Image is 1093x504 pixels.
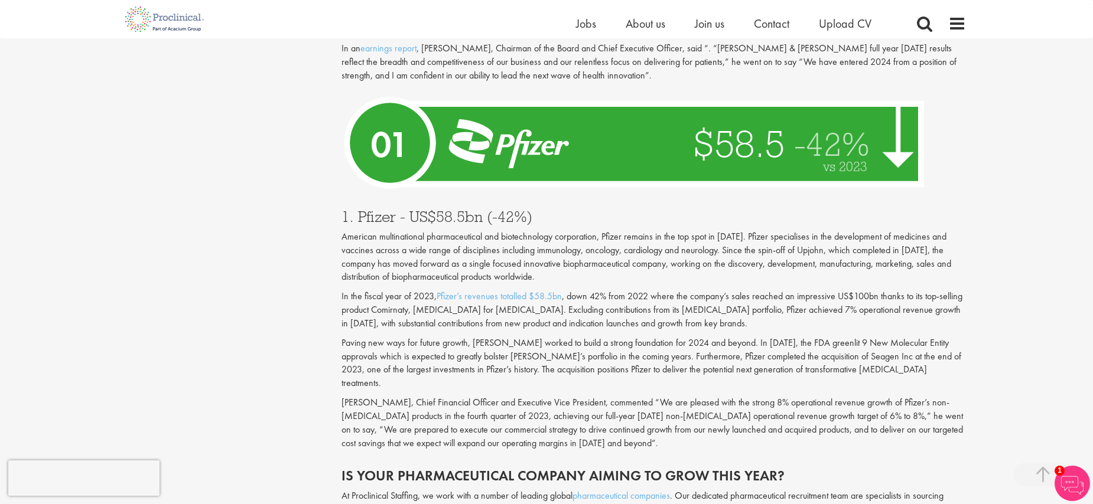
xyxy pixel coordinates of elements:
[1055,466,1065,476] span: 1
[341,468,967,483] h2: Is your pharmaceutical company aiming to grow this year?
[341,336,967,390] p: Paving new ways for future growth, [PERSON_NAME] worked to build a strong foundation for 2024 and...
[341,42,967,83] p: In an , [PERSON_NAME], Chairman of the Board and Chief Executive Officer, said “. “[PERSON_NAME] ...
[819,16,871,31] a: Upload CV
[437,290,562,302] a: Pfizer’s revenues totalled $58.5bn
[1055,466,1090,501] img: Chatbot
[360,42,417,54] a: earnings report
[695,16,724,31] a: Join us
[626,16,665,31] a: About us
[341,209,967,224] h3: 1. Pfizer - US$58.5bn (-42%)
[341,290,967,330] p: In the fiscal year of 2023, , down 42% from 2022 where the company’s sales reached an impressive ...
[754,16,789,31] a: Contact
[341,230,967,284] p: American multinational pharmaceutical and biotechnology corporation, Pfizer remains in the top sp...
[576,16,596,31] a: Jobs
[8,460,160,496] iframe: reCAPTCHA
[341,396,967,450] p: [PERSON_NAME], Chief Financial Officer and Executive Vice President, commented “We are pleased wi...
[572,489,670,502] a: pharmaceutical companies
